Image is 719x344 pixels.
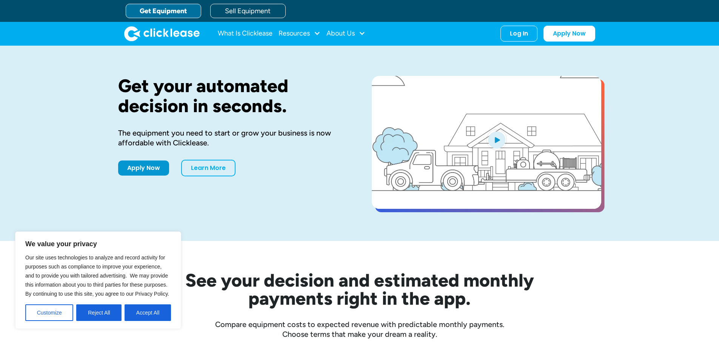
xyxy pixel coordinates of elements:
span: Our site uses technologies to analyze and record activity for purposes such as compliance to impr... [25,255,169,297]
a: Learn More [181,160,236,176]
a: home [124,26,200,41]
div: Resources [279,26,320,41]
div: Log In [510,30,528,37]
a: Apply Now [118,160,169,176]
button: Accept All [125,304,171,321]
div: We value your privacy [15,231,181,329]
div: About Us [326,26,365,41]
a: Sell Equipment [210,4,286,18]
a: Get Equipment [126,4,201,18]
button: Reject All [76,304,122,321]
img: Clicklease logo [124,26,200,41]
h2: See your decision and estimated monthly payments right in the app. [148,271,571,307]
img: Blue play button logo on a light blue circular background [487,129,507,150]
p: We value your privacy [25,239,171,248]
button: Customize [25,304,73,321]
div: Compare equipment costs to expected revenue with predictable monthly payments. Choose terms that ... [118,319,601,339]
a: open lightbox [372,76,601,209]
a: What Is Clicklease [218,26,273,41]
div: The equipment you need to start or grow your business is now affordable with Clicklease. [118,128,348,148]
a: Apply Now [543,26,595,42]
h1: Get your automated decision in seconds. [118,76,348,116]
